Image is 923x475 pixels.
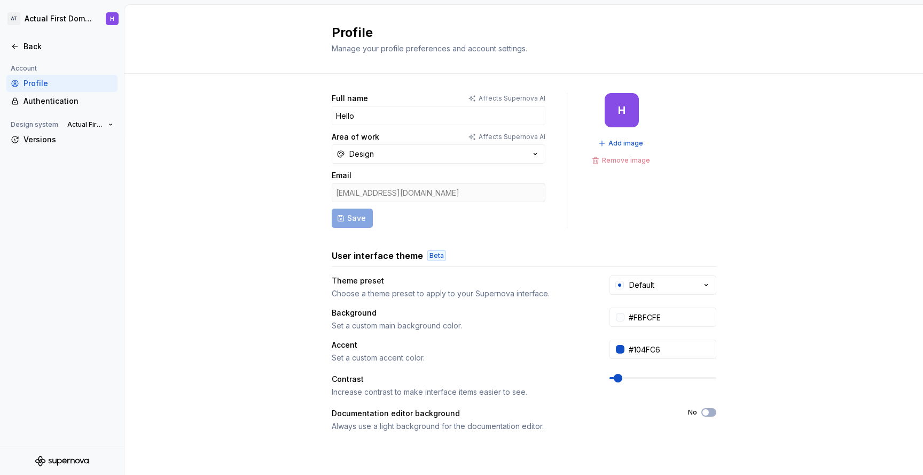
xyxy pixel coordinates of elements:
[332,288,590,299] div: Choose a theme preset to apply to your Supernova interface.
[332,387,590,397] div: Increase contrast to make interface items easier to see.
[332,249,423,262] h3: User interface theme
[24,41,113,52] div: Back
[35,456,89,466] svg: Supernova Logo
[332,408,669,419] div: Documentation editor background
[7,12,20,25] div: AT
[332,340,590,350] div: Accent
[332,132,379,142] label: Area of work
[332,353,590,363] div: Set a custom accent color.
[332,24,703,41] h2: Profile
[6,118,62,131] div: Design system
[427,250,446,261] div: Beta
[25,13,93,24] div: Actual First Domain
[618,106,625,114] div: H
[332,421,669,432] div: Always use a light background for the documentation editor.
[24,78,113,89] div: Profile
[608,139,643,148] span: Add image
[332,44,527,53] span: Manage your profile preferences and account settings.
[688,408,697,417] label: No
[6,75,118,92] a: Profile
[6,131,118,148] a: Versions
[24,134,113,145] div: Versions
[332,308,590,318] div: Background
[624,308,716,327] input: #FFFFFF
[609,275,716,295] button: Default
[332,374,590,385] div: Contrast
[24,96,113,106] div: Authentication
[6,38,118,55] a: Back
[479,94,545,103] p: Affects Supernova AI
[332,170,351,181] label: Email
[595,136,648,151] button: Add image
[349,149,374,159] div: Design
[332,275,590,286] div: Theme preset
[624,340,716,359] input: #104FC6
[6,93,118,110] a: Authentication
[110,14,114,23] div: H
[67,120,104,129] span: Actual First Domain
[332,93,368,104] label: Full name
[479,133,545,141] p: Affects Supernova AI
[2,7,122,30] button: ATActual First DomainH
[629,280,654,290] div: Default
[332,320,590,331] div: Set a custom main background color.
[6,62,41,75] div: Account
